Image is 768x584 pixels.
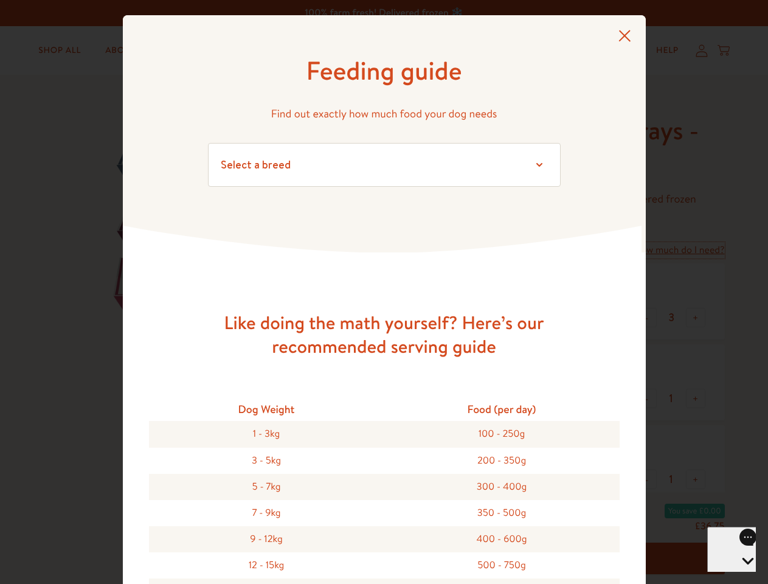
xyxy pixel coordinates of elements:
div: 5 - 7kg [149,474,384,500]
div: Food (per day) [384,397,620,421]
div: 200 - 350g [384,448,620,474]
div: 1 - 3kg [149,421,384,447]
div: 500 - 750g [384,552,620,579]
div: 300 - 400g [384,474,620,500]
div: Dog Weight [149,397,384,421]
div: 400 - 600g [384,526,620,552]
h1: Feeding guide [208,54,561,88]
p: Find out exactly how much food your dog needs [208,105,561,123]
div: 7 - 9kg [149,500,384,526]
div: 350 - 500g [384,500,620,526]
div: 100 - 250g [384,421,620,447]
div: 12 - 15kg [149,552,384,579]
div: 3 - 5kg [149,448,384,474]
h3: Like doing the math yourself? Here’s our recommended serving guide [190,311,579,358]
div: 9 - 12kg [149,526,384,552]
iframe: Gorgias live chat messenger [707,527,756,572]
